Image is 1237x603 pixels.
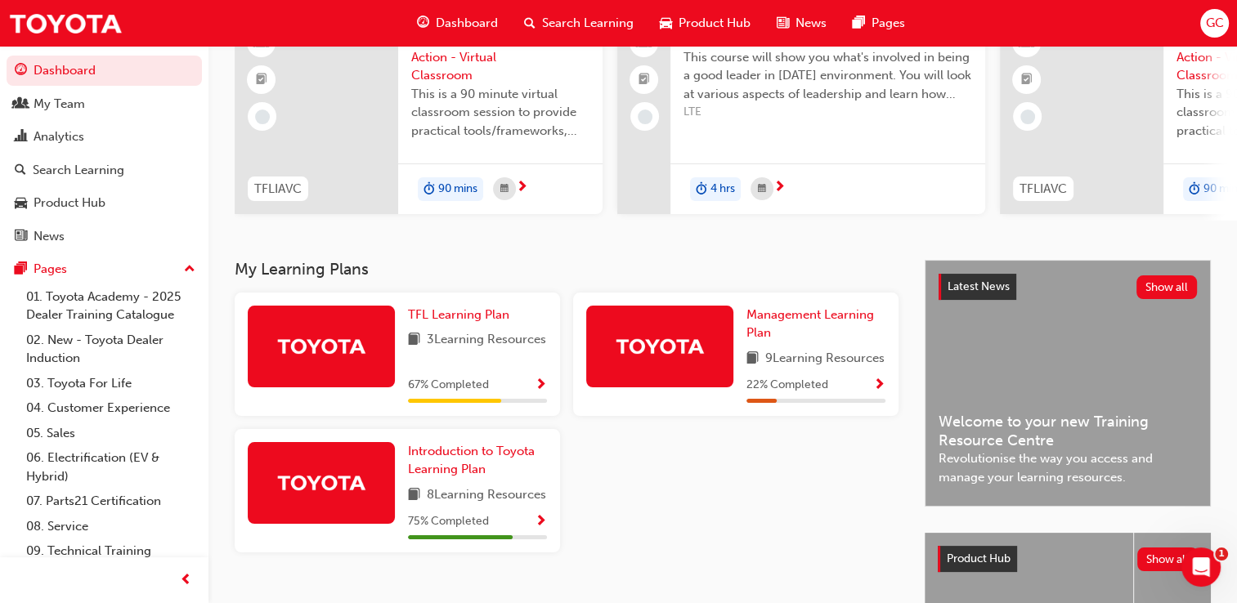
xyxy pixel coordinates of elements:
[1181,547,1221,587] iframe: Intercom live chat
[7,52,202,254] button: DashboardMy TeamAnalyticsSearch LearningProduct HubNews
[256,69,267,91] span: booktick-icon
[746,307,874,341] span: Management Learning Plan
[873,378,885,393] span: Show Progress
[7,155,202,185] a: Search Learning
[535,375,547,395] button: Show Progress
[20,371,202,396] a: 03. Toyota For Life
[235,16,603,214] a: 0TFLIAVCToyota For Life In Action - Virtual ClassroomThis is a 90 minute virtual classroom sessio...
[15,97,27,112] span: people-icon
[180,570,192,591] span: prev-icon
[15,196,27,211] span: car-icon
[535,378,547,393] span: Show Progress
[20,328,202,371] a: 02. New - Toyota Dealer Induction
[254,180,302,199] span: TFLIAVC
[853,13,865,33] span: pages-icon
[411,29,589,85] span: Toyota For Life In Action - Virtual Classroom
[939,449,1197,486] span: Revolutionise the way you access and manage your learning resources.
[535,511,547,532] button: Show Progress
[1200,9,1229,38] button: GC
[20,538,202,564] a: 09. Technical Training
[500,179,509,199] span: calendar-icon
[20,284,202,328] a: 01. Toyota Academy - 2025 Dealer Training Catalogue
[840,7,918,40] a: pages-iconPages
[7,254,202,284] button: Pages
[939,274,1197,300] a: Latest NewsShow all
[679,14,751,33] span: Product Hub
[276,332,366,360] img: Trak
[235,260,899,279] h3: My Learning Plans
[1020,109,1035,124] span: learningRecordVerb_NONE-icon
[15,130,27,145] span: chart-icon
[660,13,672,33] span: car-icon
[8,5,123,42] img: Trak
[710,180,735,199] span: 4 hrs
[417,13,429,33] span: guage-icon
[777,13,789,33] span: news-icon
[408,512,489,531] span: 75 % Completed
[1021,69,1033,91] span: booktick-icon
[184,259,195,280] span: up-icon
[925,260,1211,507] a: Latest NewsShow allWelcome to your new Training Resource CentreRevolutionise the way you access a...
[524,13,536,33] span: search-icon
[20,395,202,421] a: 04. Customer Experience
[408,442,547,479] a: Introduction to Toyota Learning Plan
[639,69,650,91] span: booktick-icon
[7,56,202,86] a: Dashboard
[773,181,786,195] span: next-icon
[1215,547,1228,561] span: 1
[873,375,885,395] button: Show Progress
[1136,275,1198,299] button: Show all
[765,349,885,369] span: 9 Learning Resources
[33,161,124,180] div: Search Learning
[758,179,766,199] span: calendar-icon
[948,279,1010,293] span: Latest News
[796,14,827,33] span: News
[617,16,985,214] a: 415Leading Teams EffectivelyThis course will show you what's involved in being a good leader in [...
[939,413,1197,449] span: Welcome to your new Training Resource Centre
[542,14,634,33] span: Search Learning
[872,14,905,33] span: Pages
[638,109,652,124] span: learningRecordVerb_NONE-icon
[683,48,972,104] span: This course will show you what's involved in being a good leader in [DATE] environment. You will ...
[34,127,84,146] div: Analytics
[34,194,105,212] div: Product Hub
[746,376,828,395] span: 22 % Completed
[647,7,764,40] a: car-iconProduct Hub
[15,163,26,178] span: search-icon
[535,515,547,529] span: Show Progress
[15,64,27,78] span: guage-icon
[1020,180,1067,199] span: TFLIAVC
[438,180,477,199] span: 90 mins
[20,445,202,489] a: 06. Electrification (EV & Hybrid)
[7,89,202,119] a: My Team
[408,330,420,351] span: book-icon
[683,103,972,122] span: LTE
[615,332,705,360] img: Trak
[746,349,759,369] span: book-icon
[20,489,202,514] a: 07. Parts21 Certification
[427,330,546,351] span: 3 Learning Resources
[255,109,270,124] span: learningRecordVerb_NONE-icon
[34,260,67,279] div: Pages
[276,468,366,497] img: Trak
[15,262,27,277] span: pages-icon
[15,230,27,244] span: news-icon
[516,181,528,195] span: next-icon
[938,546,1198,572] a: Product HubShow all
[424,179,435,200] span: duration-icon
[34,95,85,114] div: My Team
[436,14,498,33] span: Dashboard
[408,307,509,322] span: TFL Learning Plan
[408,444,535,477] span: Introduction to Toyota Learning Plan
[427,485,546,506] span: 8 Learning Resources
[20,514,202,539] a: 08. Service
[7,188,202,218] a: Product Hub
[1205,14,1223,33] span: GC
[404,7,511,40] a: guage-iconDashboard
[764,7,840,40] a: news-iconNews
[34,227,65,246] div: News
[411,85,589,141] span: This is a 90 minute virtual classroom session to provide practical tools/frameworks, behaviours a...
[20,421,202,446] a: 05. Sales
